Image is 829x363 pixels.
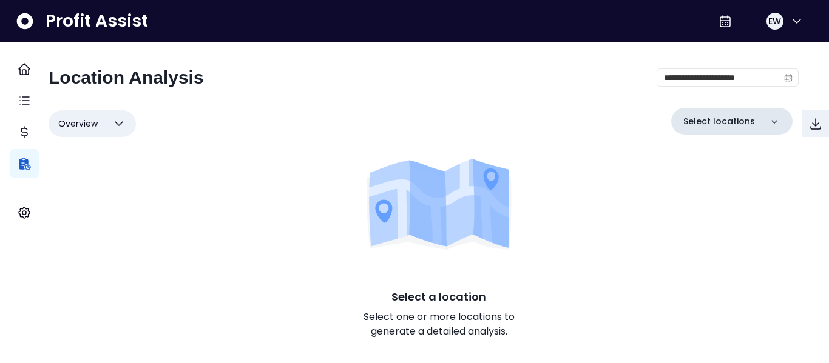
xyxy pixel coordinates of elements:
svg: calendar [784,73,793,82]
p: Select a location [391,288,486,305]
span: EW [768,15,781,27]
p: Select locations [683,115,755,128]
span: Overview [58,116,98,131]
img: Location Analysis - Select a location [367,159,512,250]
span: Profit Assist [46,10,148,32]
p: Select one or more locations to generate a detailed analysis. [342,310,536,339]
h2: Location Analysis [49,67,204,88]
